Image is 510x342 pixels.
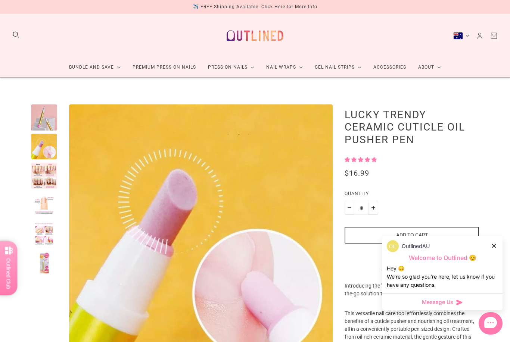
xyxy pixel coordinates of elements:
a: Account [476,32,484,40]
div: Hey 😊 We‘re so glad you’re here, let us know if you have any questions. [387,264,498,289]
span: $16.99 [345,169,369,178]
a: Bundle and Save [63,57,127,77]
p: OutlinedAU [402,242,430,250]
button: Plus [368,201,378,215]
button: Search [12,31,20,39]
label: Quantity [345,190,479,201]
a: Press On Nails [202,57,260,77]
div: ✈️ FREE Shipping Available. Click Here for More Info [193,3,317,11]
a: Gel Nail Strips [309,57,367,77]
a: Outlined [222,20,288,51]
button: Australia [453,32,470,40]
span: 5.00 stars [345,157,377,163]
p: Welcome to Outlined 😊 [387,254,498,262]
img: data:image/png;base64,iVBORw0KGgoAAAANSUhEUgAAACQAAAAkCAYAAADhAJiYAAAAAXNSR0IArs4c6QAAAERlWElmTU0... [387,240,399,252]
button: Minus [345,201,354,215]
span: Message Us [422,298,453,306]
a: Cart [490,32,498,40]
a: Accessories [367,57,412,77]
h1: Lucky Trendy Ceramic Cuticle Oil Pusher Pen [345,108,479,146]
a: About [412,57,447,77]
a: Premium Press On Nails [127,57,202,77]
button: Add to cart [345,227,479,244]
p: Introducing the 'Ceramic Cuticle Oil Pusher Pen' – your on-the-go solution to flawless nails anyt... [345,282,479,310]
a: More payment options [345,263,479,271]
a: Nail Wraps [260,57,309,77]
